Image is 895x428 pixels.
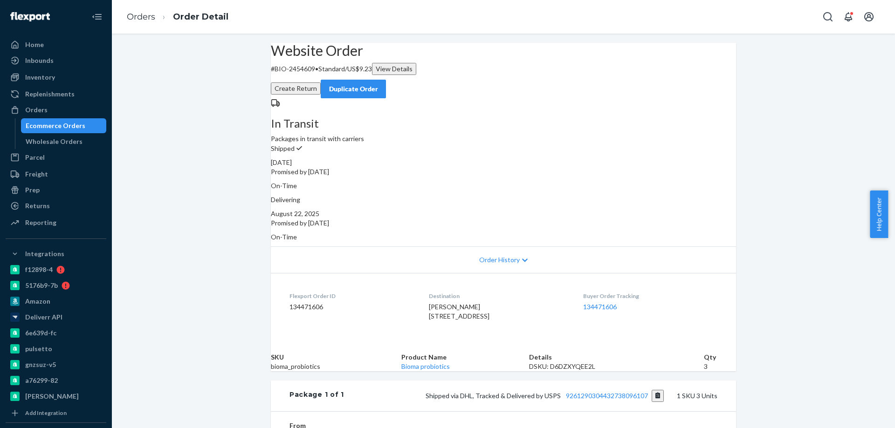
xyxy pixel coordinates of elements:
a: 6e639d-fc [6,326,106,340]
ol: breadcrumbs [119,3,236,31]
a: Prep [6,183,106,197]
a: Freight [6,167,106,182]
a: f12898-4 [6,262,106,277]
h3: In Transit [271,117,736,129]
div: Deliverr API [25,313,62,322]
button: Open Search Box [819,7,837,26]
div: Replenishments [25,89,75,99]
a: Parcel [6,150,106,165]
a: gnzsuz-v5 [6,357,106,372]
a: Orders [6,102,106,117]
a: Bioma probiotics [401,362,450,370]
div: Reporting [25,218,56,227]
div: f12898-4 [25,265,53,274]
div: August 22, 2025 [271,209,736,218]
a: Replenishments [6,87,106,102]
p: On-Time [271,232,736,242]
div: Integrations [25,249,64,258]
p: # BIO-2454609 / US$9.23 [271,63,736,75]
a: Inventory [6,70,106,85]
dt: Buyer Order Tracking [583,292,717,300]
span: Order History [479,255,520,265]
a: Amazon [6,294,106,309]
button: Help Center [870,190,888,238]
h2: Website Order [271,43,736,58]
div: Orders [25,105,48,115]
a: Ecommerce Orders [21,118,107,133]
a: Order Detail [173,12,228,22]
div: Home [25,40,44,49]
p: Promised by [DATE] [271,218,736,228]
button: Close Navigation [88,7,106,26]
a: Orders [127,12,155,22]
div: Ecommerce Orders [26,121,85,130]
div: [PERSON_NAME] [25,392,79,401]
div: Package 1 of 1 [289,390,344,402]
div: Freight [25,170,48,179]
span: [PERSON_NAME] [STREET_ADDRESS] [429,303,489,320]
a: Home [6,37,106,52]
p: On-Time [271,181,736,190]
a: Add Integration [6,408,106,419]
img: Flexport logo [10,12,50,21]
div: 5176b9-7b [25,281,58,290]
th: Details [529,353,704,362]
dt: Destination [429,292,568,300]
th: Product Name [401,353,530,362]
div: 6e639d-fc [25,328,56,338]
button: Open notifications [839,7,858,26]
div: Parcel [25,153,45,162]
div: Amazon [25,297,50,306]
span: Shipped via DHL, Tracked & Delivered by USPS [426,392,664,400]
div: pulsetto [25,344,52,353]
dt: Flexport Order ID [289,292,414,300]
th: SKU [271,353,401,362]
div: [DATE] [271,158,736,167]
a: Inbounds [6,53,106,68]
th: Qty [704,353,736,362]
div: DSKU: D6DZXYQEE2L [529,362,704,371]
button: View Details [372,63,416,75]
div: gnzsuz-v5 [25,360,56,369]
button: Open account menu [860,7,878,26]
dd: 134471606 [289,302,414,312]
span: Standard [318,65,345,73]
a: 9261290304432738096107 [566,392,648,400]
button: Copy tracking number [652,390,664,402]
a: Reporting [6,215,106,230]
div: Returns [25,201,50,211]
td: 3 [704,362,736,371]
div: Duplicate Order [329,84,378,94]
span: • [315,65,318,73]
div: Prep [25,185,40,195]
p: Delivering [271,195,736,204]
p: Promised by [DATE] [271,167,736,177]
td: bioma_probiotics [271,362,401,371]
button: Duplicate Order [321,80,386,98]
a: a76299-82 [6,373,106,388]
button: Create Return [271,82,321,95]
div: Packages in transit with carriers [271,117,736,143]
div: View Details [376,64,413,74]
div: 1 SKU 3 Units [344,390,717,402]
a: Returns [6,198,106,213]
a: Wholesale Orders [21,134,107,149]
div: Inventory [25,73,55,82]
div: Add Integration [25,409,67,417]
a: [PERSON_NAME] [6,389,106,404]
a: pulsetto [6,341,106,356]
button: Integrations [6,246,106,261]
p: Shipped [271,143,736,153]
div: Wholesale Orders [26,137,83,146]
a: 134471606 [583,303,617,311]
a: 5176b9-7b [6,278,106,293]
div: Inbounds [25,56,54,65]
div: a76299-82 [25,376,58,385]
a: Deliverr API [6,310,106,325]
